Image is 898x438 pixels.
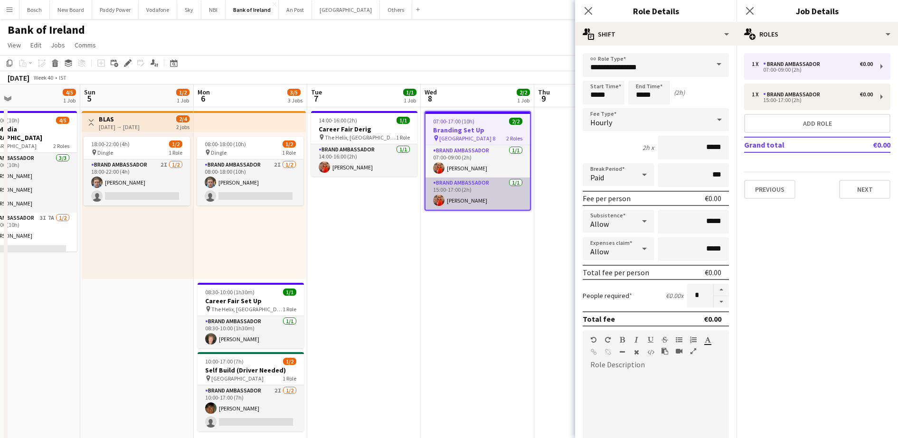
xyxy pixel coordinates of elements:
[537,93,550,104] span: 9
[575,5,737,17] h3: Role Details
[590,219,609,229] span: Allow
[633,336,640,344] button: Italic
[8,23,85,37] h1: Bank of Ireland
[283,358,296,365] span: 1/2
[63,89,76,96] span: 4/5
[676,347,682,355] button: Insert video
[310,93,322,104] span: 7
[282,149,296,156] span: 1 Role
[590,247,609,256] span: Allow
[666,291,683,300] div: €0.00 x
[860,61,873,67] div: €0.00
[439,135,495,142] span: [GEOGRAPHIC_DATA] 8
[198,352,304,431] app-job-card: 10:00-17:00 (7h)1/2Self Build (Driver Needed) [GEOGRAPHIC_DATA]1 RoleBrand Ambassador2I1/210:00-1...
[704,336,711,344] button: Text Color
[425,145,530,177] app-card-role: Brand Ambassador1/107:00-09:00 (2h)[PERSON_NAME]
[311,125,417,133] h3: Career Fair Derig
[662,347,668,355] button: Paste as plain text
[176,122,189,130] div: 2 jobs
[63,97,76,104] div: 1 Job
[662,336,668,344] button: Strikethrough
[860,91,873,98] div: €0.00
[169,149,182,156] span: 1 Role
[27,39,45,51] a: Edit
[71,39,100,51] a: Comms
[56,117,69,124] span: 4/5
[714,284,729,296] button: Increase
[50,0,92,19] button: New Board
[8,41,21,49] span: View
[92,0,139,19] button: Paddy Power
[287,89,301,96] span: 3/5
[704,314,721,324] div: €0.00
[619,336,625,344] button: Bold
[47,39,69,51] a: Jobs
[690,336,697,344] button: Ordered List
[506,135,522,142] span: 2 Roles
[311,88,322,96] span: Tue
[75,41,96,49] span: Comms
[590,118,612,127] span: Hourly
[197,159,303,205] app-card-role: Brand Ambassador2I1/208:00-18:00 (10h)[PERSON_NAME]
[198,316,304,348] app-card-role: Brand Ambassador1/108:30-10:00 (1h30m)[PERSON_NAME]
[425,88,437,96] span: Wed
[51,41,65,49] span: Jobs
[30,41,41,49] span: Edit
[205,289,255,296] span: 08:30-10:00 (1h30m)
[425,111,531,211] app-job-card: 07:00-17:00 (10h)2/2Branding Set Up [GEOGRAPHIC_DATA] 82 RolesBrand Ambassador1/107:00-09:00 (2h)...
[423,93,437,104] span: 8
[211,375,264,382] span: [GEOGRAPHIC_DATA]
[177,0,201,19] button: Sky
[404,97,416,104] div: 1 Job
[752,67,873,72] div: 07:00-09:00 (2h)
[752,98,873,103] div: 15:00-17:00 (2h)
[633,348,640,356] button: Clear Formatting
[737,5,898,17] h3: Job Details
[425,177,530,210] app-card-role: Brand Ambassador1/115:00-17:00 (2h)[PERSON_NAME]
[59,74,66,81] div: IST
[311,144,417,177] app-card-role: Brand Ambassador1/114:00-16:00 (2h)[PERSON_NAME]
[583,291,632,300] label: People required
[744,180,795,199] button: Previous
[744,114,890,133] button: Add role
[205,358,244,365] span: 10:00-17:00 (7h)
[198,297,304,305] h3: Career Fair Set Up
[705,268,721,277] div: €0.00
[31,74,55,81] span: Week 40
[205,140,246,148] span: 08:00-18:00 (10h)
[619,348,625,356] button: Horizontal Line
[676,336,682,344] button: Unordered List
[744,137,845,152] td: Grand total
[211,149,227,156] span: Dingle
[97,149,113,156] span: Dingle
[647,336,654,344] button: Underline
[583,268,649,277] div: Total fee per person
[8,73,29,83] div: [DATE]
[325,134,396,141] span: The Helix, [GEOGRAPHIC_DATA]
[425,126,530,134] h3: Branding Set Up
[53,142,69,149] span: 2 Roles
[283,289,296,296] span: 1/1
[590,336,597,344] button: Undo
[198,385,304,431] app-card-role: Brand Ambassador2I1/210:00-17:00 (7h)[PERSON_NAME]
[396,134,410,141] span: 1 Role
[197,137,303,205] div: 08:00-18:00 (10h)1/2 Dingle1 RoleBrand Ambassador2I1/208:00-18:00 (10h)[PERSON_NAME]
[198,88,210,96] span: Mon
[211,306,283,313] span: The Helix, [GEOGRAPHIC_DATA]
[605,336,611,344] button: Redo
[139,0,177,19] button: Vodafone
[311,111,417,177] app-job-card: 14:00-16:00 (2h)1/1Career Fair Derig The Helix, [GEOGRAPHIC_DATA]1 RoleBrand Ambassador1/114:00-1...
[169,140,182,148] span: 1/2
[91,140,130,148] span: 18:00-22:00 (4h)
[575,23,737,46] div: Shift
[176,115,189,122] span: 2/4
[4,39,25,51] a: View
[674,88,685,97] div: (2h)
[201,0,226,19] button: NBI
[763,61,824,67] div: Brand Ambassador
[590,173,604,182] span: Paid
[288,97,302,104] div: 3 Jobs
